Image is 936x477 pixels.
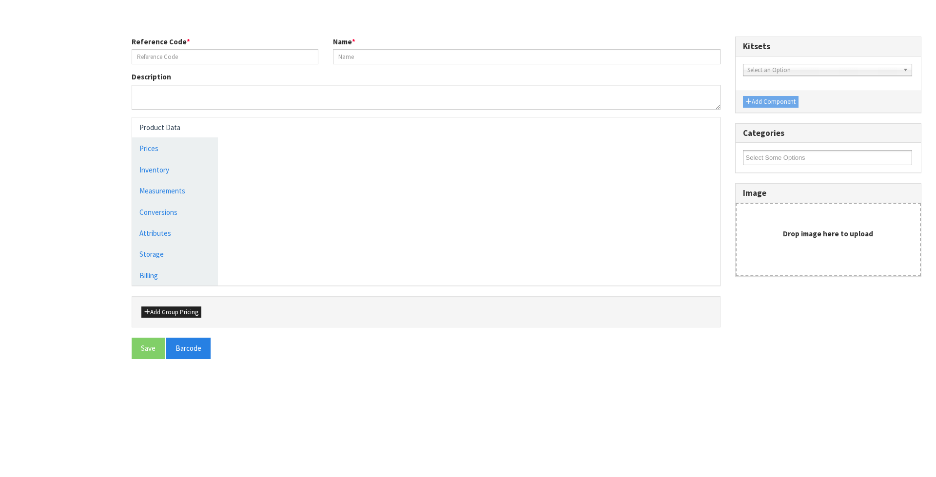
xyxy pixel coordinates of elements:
[132,338,165,359] button: Save
[132,202,218,222] a: Conversions
[132,37,190,47] label: Reference Code
[132,266,218,286] a: Billing
[132,138,218,158] a: Prices
[132,72,171,82] label: Description
[743,129,914,138] h3: Categories
[333,37,355,47] label: Name
[333,49,721,64] input: Name
[747,64,899,76] span: Select an Option
[141,306,201,318] button: Add Group Pricing
[132,223,218,243] a: Attributes
[132,117,218,137] a: Product Data
[743,42,914,51] h3: Kitsets
[132,49,318,64] input: Reference Code
[743,189,914,198] h3: Image
[166,338,211,359] button: Barcode
[783,229,873,238] strong: Drop image here to upload
[132,244,218,264] a: Storage
[743,96,799,108] button: Add Component
[132,181,218,201] a: Measurements
[132,160,218,180] a: Inventory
